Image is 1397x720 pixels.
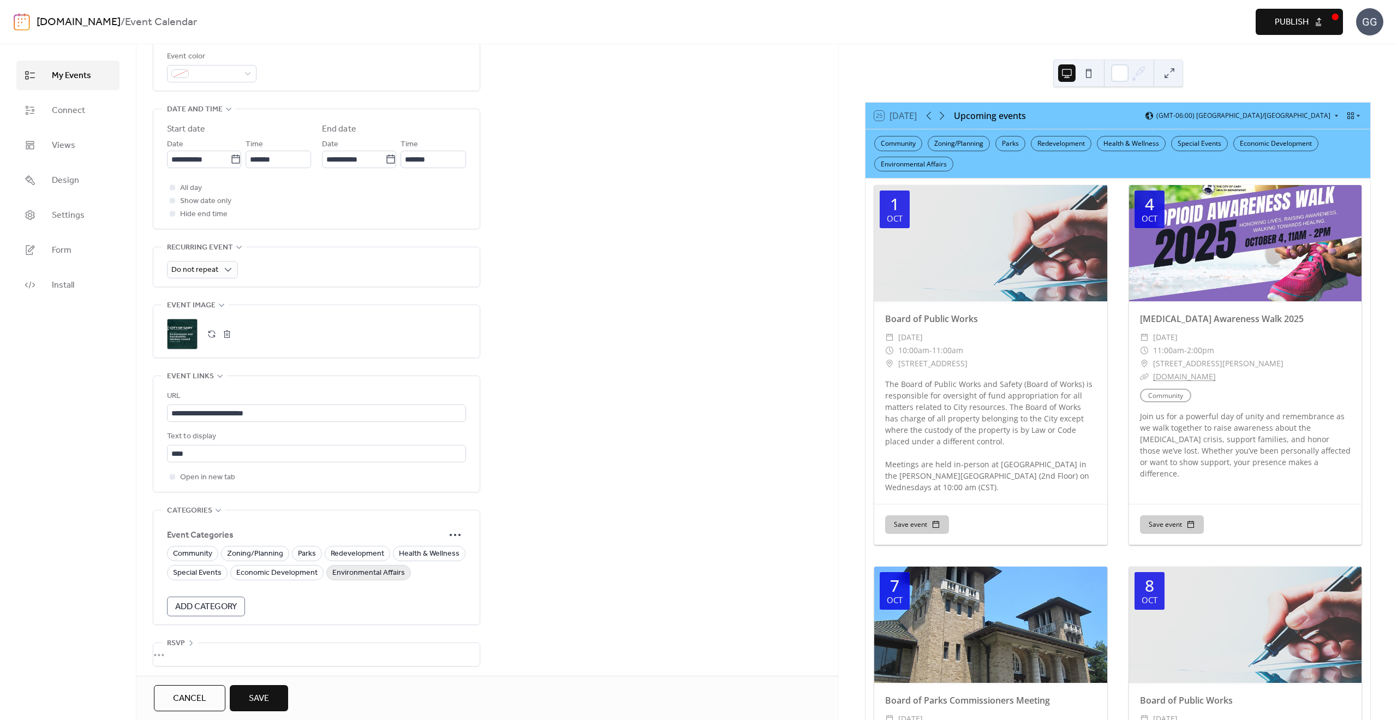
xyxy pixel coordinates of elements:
div: ​ [885,357,894,370]
span: Community [173,548,212,561]
div: Parks [995,136,1025,151]
div: Environmental Affairs [874,157,953,172]
b: / [121,12,125,33]
span: Save [249,692,269,705]
span: Date [322,138,338,151]
a: Connect [16,96,120,125]
a: [DOMAIN_NAME] [1153,371,1216,382]
span: Economic Development [236,567,318,580]
span: (GMT-06:00) [GEOGRAPHIC_DATA]/[GEOGRAPHIC_DATA] [1156,112,1330,119]
span: Open in new tab [180,471,235,484]
a: Design [16,165,120,195]
div: Oct [1142,596,1157,604]
div: 7 [890,578,899,594]
span: Time [246,138,263,151]
div: Upcoming events [954,109,1026,122]
div: URL [167,390,464,403]
span: Date and time [167,103,223,116]
span: Do not repeat [171,263,218,277]
button: Save event [885,515,949,534]
button: Cancel [154,685,225,711]
div: ​ [1140,331,1149,344]
a: [MEDICAL_DATA] Awareness Walk 2025 [1140,313,1304,325]
span: Design [52,174,79,187]
div: ​ [1140,357,1149,370]
span: - [929,344,932,357]
div: 4 [1145,196,1154,212]
span: Views [52,139,75,152]
span: My Events [52,69,91,82]
span: Install [52,279,74,292]
div: Board of Public Works [1129,694,1362,707]
span: Publish [1275,16,1309,29]
button: Save [230,685,288,711]
div: Oct [887,215,903,223]
b: Event Calendar [125,12,197,33]
div: 8 [1145,578,1154,594]
div: ​ [885,331,894,344]
span: Settings [52,209,85,222]
span: [DATE] [1153,331,1178,344]
span: Cancel [173,692,206,705]
span: Connect [52,104,85,117]
span: Recurring event [167,241,233,254]
span: Parks [298,548,316,561]
div: End date [322,123,356,136]
span: 10:00am [898,344,929,357]
div: Special Events [1171,136,1228,151]
div: ​ [1140,370,1149,383]
span: 11:00am [932,344,963,357]
div: Board of Parks Commissioners Meeting ​ [874,694,1107,707]
div: ; [167,319,198,349]
span: Event links [167,370,214,383]
div: Board of Public Works [874,312,1107,325]
button: Save event [1140,515,1204,534]
span: Zoning/Planning [227,548,283,561]
div: Start date [167,123,205,136]
button: Add Category [167,597,245,616]
div: The Board of Public Works and Safety (Board of Works) is responsible for oversight of fund approp... [874,378,1107,493]
span: [STREET_ADDRESS][PERSON_NAME] [1153,357,1283,370]
a: Settings [16,200,120,230]
span: Time [401,138,418,151]
div: ​ [1140,344,1149,357]
a: Install [16,270,120,300]
div: Zoning/Planning [928,136,990,151]
span: Event Categories [167,529,444,542]
a: [DOMAIN_NAME] [37,12,121,33]
a: Form [16,235,120,265]
span: Add Category [175,600,237,614]
div: 1 [890,196,899,212]
div: ​ [885,344,894,357]
span: Event image [167,299,216,312]
span: Redevelopment [331,548,384,561]
div: Community [874,136,922,151]
span: Special Events [173,567,222,580]
button: Publish [1256,9,1343,35]
span: Hide end time [180,208,228,221]
span: RSVP [167,637,185,650]
span: - [1184,344,1187,357]
div: ••• [153,643,480,666]
div: Health & Wellness [1097,136,1166,151]
span: [STREET_ADDRESS] [898,357,968,370]
span: Form [52,244,71,257]
div: Oct [887,596,903,604]
div: GG [1356,8,1383,35]
div: Economic Development [1233,136,1318,151]
div: Event color [167,50,254,63]
div: Text to display [167,430,464,443]
div: Redevelopment [1031,136,1091,151]
span: All day [180,182,202,195]
span: 11:00am [1153,344,1184,357]
a: Views [16,130,120,160]
span: Environmental Affairs [332,567,405,580]
span: 2:00pm [1187,344,1214,357]
span: [DATE] [898,331,923,344]
span: Show date only [180,195,231,208]
div: Oct [1142,215,1157,223]
div: Join us for a powerful day of unity and remembrance as we walk together to raise awareness about ... [1129,410,1362,479]
span: Categories [167,504,212,517]
span: Health & Wellness [399,548,459,561]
